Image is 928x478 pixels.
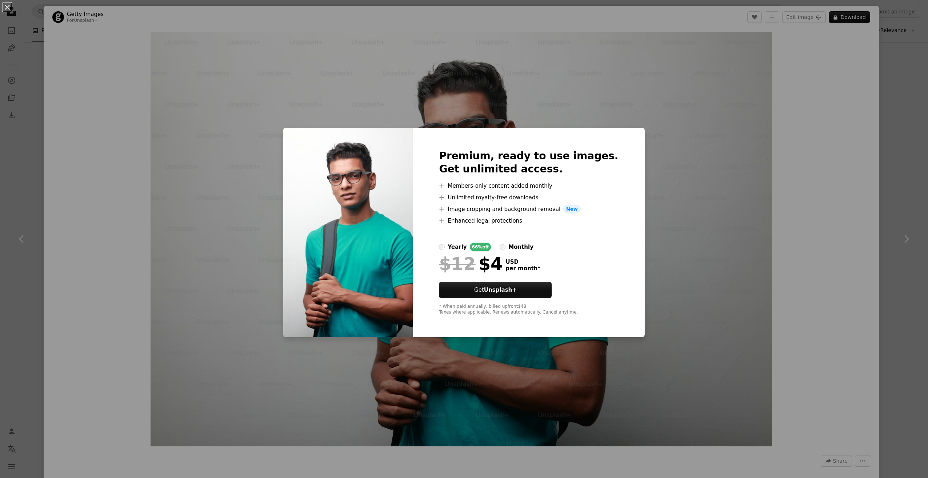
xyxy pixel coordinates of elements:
[500,244,505,250] input: monthly
[439,254,503,273] div: $4
[484,287,517,293] strong: Unsplash+
[283,128,413,337] img: premium_photo-1682089877310-b2308b0dc719
[439,205,618,214] li: Image cropping and background removal
[439,254,475,273] span: $12
[563,205,581,214] span: New
[470,243,491,251] div: 66% off
[448,243,467,251] div: yearly
[439,304,618,315] div: * When paid annually, billed upfront $48 Taxes where applicable. Renews automatically. Cancel any...
[439,150,618,176] h2: Premium, ready to use images. Get unlimited access.
[439,193,618,202] li: Unlimited royalty-free downloads
[439,182,618,190] li: Members-only content added monthly
[508,243,533,251] div: monthly
[439,216,618,225] li: Enhanced legal protections
[505,259,540,265] span: USD
[439,244,445,250] input: yearly66%off
[439,282,552,298] button: GetUnsplash+
[505,265,540,272] span: per month *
